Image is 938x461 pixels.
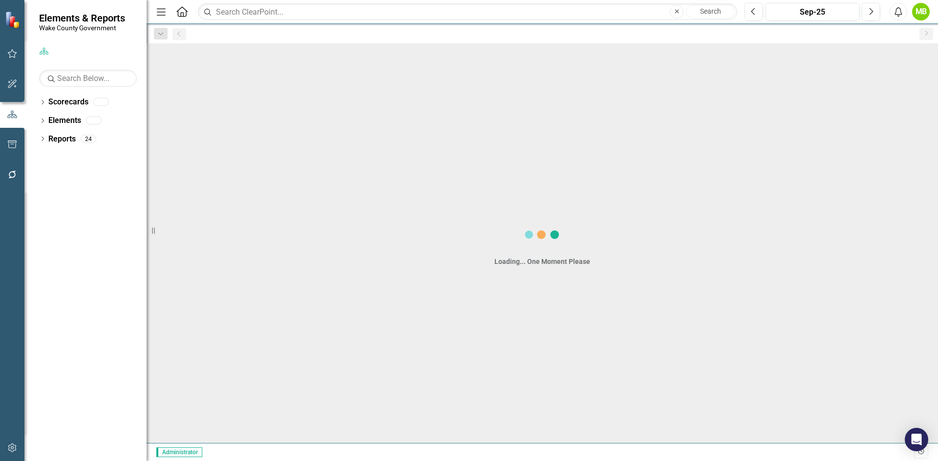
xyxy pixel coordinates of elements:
[905,428,928,451] div: Open Intercom Messenger
[912,3,930,20] button: MB
[494,257,590,266] div: Loading... One Moment Please
[5,11,22,28] img: ClearPoint Strategy
[39,24,125,32] small: Wake County Government
[198,3,737,20] input: Search ClearPoint...
[766,3,859,20] button: Sep-25
[700,7,721,15] span: Search
[39,12,125,24] span: Elements & Reports
[686,5,735,19] button: Search
[39,70,137,87] input: Search Below...
[81,135,96,143] div: 24
[48,115,81,126] a: Elements
[156,447,202,457] span: Administrator
[48,97,88,108] a: Scorecards
[769,6,856,18] div: Sep-25
[48,134,76,145] a: Reports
